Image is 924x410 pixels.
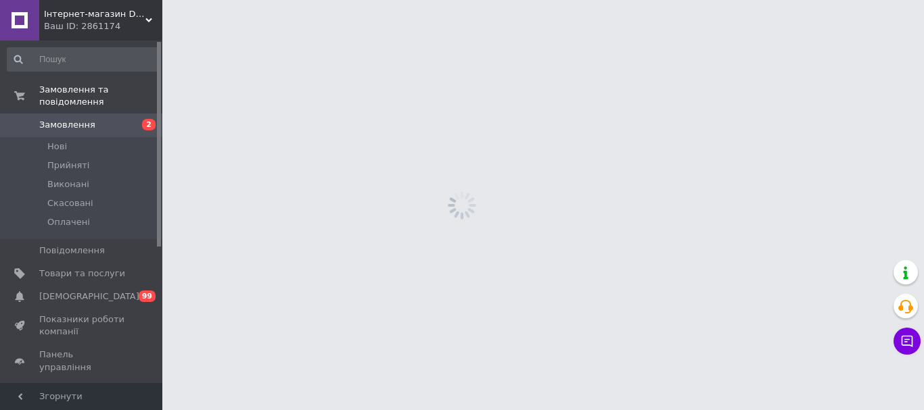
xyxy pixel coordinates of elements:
[39,119,95,131] span: Замовлення
[7,47,160,72] input: Пошук
[44,20,162,32] div: Ваш ID: 2861174
[39,313,125,338] span: Показники роботи компанії
[44,8,145,20] span: Інтернет-магазин Dimua
[39,245,105,257] span: Повідомлення
[39,84,162,108] span: Замовлення та повідомлення
[39,290,139,303] span: [DEMOGRAPHIC_DATA]
[47,178,89,190] span: Виконані
[39,349,125,373] span: Панель управління
[894,328,921,355] button: Чат з покупцем
[47,197,93,209] span: Скасовані
[142,119,156,130] span: 2
[39,267,125,280] span: Товари та послуги
[47,216,90,228] span: Оплачені
[47,159,89,172] span: Прийняті
[139,290,156,302] span: 99
[47,140,67,153] span: Нові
